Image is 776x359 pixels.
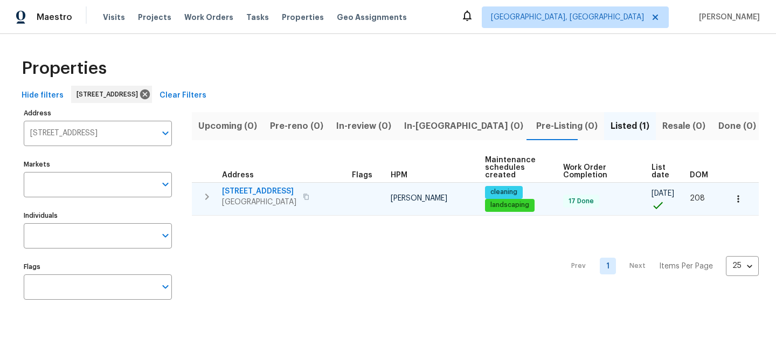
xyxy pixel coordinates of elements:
[158,126,173,141] button: Open
[536,119,598,134] span: Pre-Listing (0)
[659,261,713,272] p: Items Per Page
[563,164,634,179] span: Work Order Completion
[222,186,296,197] span: [STREET_ADDRESS]
[564,197,598,206] span: 17 Done
[184,12,233,23] span: Work Orders
[652,190,674,197] span: [DATE]
[652,164,671,179] span: List date
[246,13,269,21] span: Tasks
[600,258,616,274] a: Goto page 1
[103,12,125,23] span: Visits
[24,110,172,116] label: Address
[155,86,211,106] button: Clear Filters
[718,119,756,134] span: Done (0)
[486,188,522,197] span: cleaning
[24,161,172,168] label: Markets
[198,119,257,134] span: Upcoming (0)
[337,12,407,23] span: Geo Assignments
[690,195,705,202] span: 208
[485,156,545,179] span: Maintenance schedules created
[24,264,172,270] label: Flags
[222,171,254,179] span: Address
[77,89,142,100] span: [STREET_ADDRESS]
[695,12,760,23] span: [PERSON_NAME]
[22,89,64,102] span: Hide filters
[270,119,323,134] span: Pre-reno (0)
[222,197,296,208] span: [GEOGRAPHIC_DATA]
[37,12,72,23] span: Maestro
[336,119,391,134] span: In-review (0)
[486,201,533,210] span: landscaping
[158,279,173,294] button: Open
[24,212,172,219] label: Individuals
[160,89,206,102] span: Clear Filters
[22,63,107,74] span: Properties
[391,195,447,202] span: [PERSON_NAME]
[404,119,523,134] span: In-[GEOGRAPHIC_DATA] (0)
[17,86,68,106] button: Hide filters
[352,171,372,179] span: Flags
[138,12,171,23] span: Projects
[158,177,173,192] button: Open
[491,12,644,23] span: [GEOGRAPHIC_DATA], [GEOGRAPHIC_DATA]
[158,228,173,243] button: Open
[662,119,705,134] span: Resale (0)
[71,86,152,103] div: [STREET_ADDRESS]
[690,171,708,179] span: DOM
[726,252,759,280] div: 25
[391,171,407,179] span: HPM
[561,222,759,310] nav: Pagination Navigation
[611,119,649,134] span: Listed (1)
[282,12,324,23] span: Properties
